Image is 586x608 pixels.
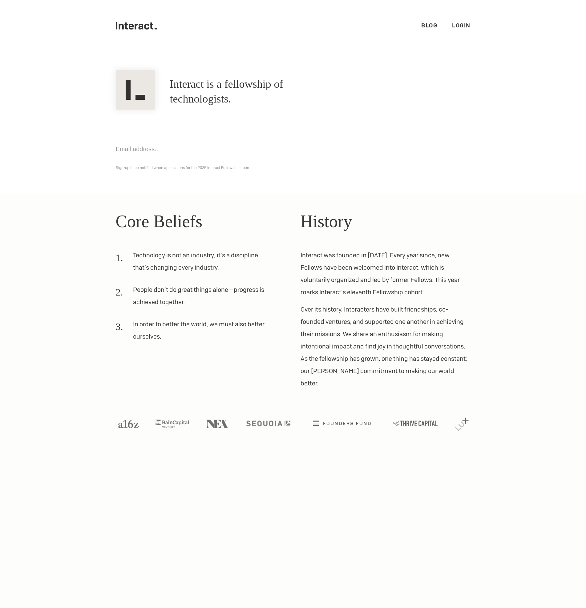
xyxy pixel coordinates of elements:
img: Thrive Capital logo [393,421,438,426]
li: In order to better the world, we must also better ourselves. [116,318,271,348]
a: Login [452,22,471,29]
p: Sign-up to be notified when applications for the 2026 Interact Fellowship open. [116,164,471,171]
h2: Core Beliefs [116,208,286,234]
img: NEA logo [206,420,228,428]
a: Blog [421,22,437,29]
img: A16Z logo [118,420,139,428]
li: Technology is not an industry; it’s a discipline that’s changing every industry. [116,249,271,279]
p: Over its history, Interacters have built friendships, co-founded ventures, and supported one anot... [301,303,471,389]
h2: History [301,208,471,234]
p: Interact was founded in [DATE]. Every year since, new Fellows have been welcomed into Interact, w... [301,249,471,298]
img: Interact Logo [116,70,155,110]
input: Email address... [116,139,264,159]
img: Founders Fund logo [313,421,370,426]
li: People don’t do great things alone—progress is achieved together. [116,284,271,313]
img: Bain Capital Ventures logo [155,420,189,428]
img: Lux Capital logo [455,418,469,431]
img: Sequoia logo [246,421,290,426]
h1: Interact is a fellowship of technologists. [170,77,336,107]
